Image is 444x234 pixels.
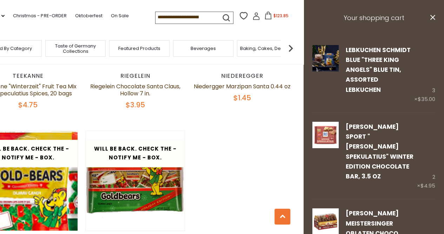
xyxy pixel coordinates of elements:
[85,72,185,80] div: Riegelein
[414,45,435,104] div: 3 ×
[47,43,104,54] a: Taste of Germany Collections
[194,82,291,90] a: Niedergger Marzipan Santa 0.44 oz
[90,82,180,97] a: Riegelein Chocolate Santa Claus, Hollow 7 in.
[86,131,185,230] img: Haribo Christmas Gummy Bears Stocking Stuffers, 20 Treat Size Bags 9.5 oz.
[118,46,160,51] a: Featured Products
[312,122,339,191] a: Ritter Sport Weiss Spekulatius Winter Edition
[312,45,339,104] a: Lebkuchen Schmidt Blue "Three King Angels" Blue Tin, Assorted Lebkuchen
[18,100,38,110] span: $4.75
[191,46,216,51] a: Beverages
[312,122,339,148] img: Ritter Sport Weiss Spekulatius Winter Edition
[111,12,128,20] a: On Sale
[192,72,292,80] div: Niederegger
[240,46,294,51] a: Baking, Cakes, Desserts
[417,122,435,191] div: 2 ×
[284,41,298,55] img: next arrow
[126,100,145,110] span: $3.95
[418,95,435,103] span: $35.00
[346,122,413,181] a: [PERSON_NAME] Sport "[PERSON_NAME] Spekulatius" Winter Edition Chocolate Bar, 3.5 oz
[75,12,102,20] a: Oktoberfest
[420,182,435,189] span: $4.95
[273,13,289,19] span: $123.85
[261,12,291,22] button: $123.85
[346,46,411,94] a: Lebkuchen Schmidt Blue "Three King Angels" Blue Tin, Assorted Lebkuchen
[13,12,66,20] a: Christmas - PRE-ORDER
[312,45,339,71] img: Lebkuchen Schmidt Blue "Three King Angels" Blue Tin, Assorted Lebkuchen
[233,93,251,103] span: $1.45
